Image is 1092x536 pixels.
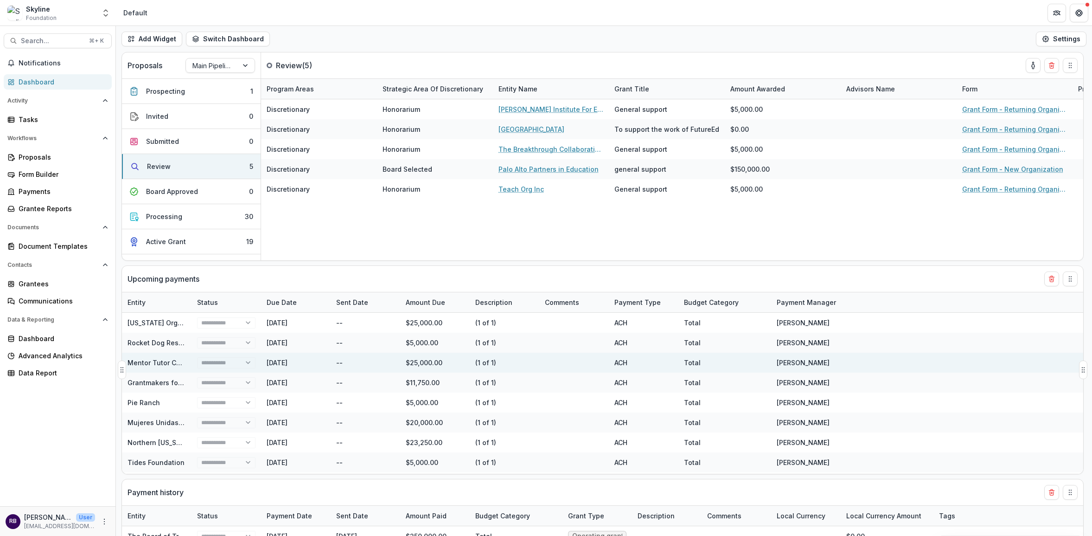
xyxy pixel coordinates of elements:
div: Local Currency [771,506,841,526]
div: [DATE] [261,452,331,472]
a: Grant Form - Returning Organization [962,144,1067,154]
div: Status [192,292,261,312]
button: Active Grant19 [122,229,261,254]
div: 0 [249,111,253,121]
div: Comments [539,292,609,312]
div: 5 [249,161,253,171]
button: Review5 [122,154,261,179]
button: Open entity switcher [99,4,112,22]
button: Submitted0 [122,129,261,154]
div: $5,000.00 [400,333,470,353]
div: Comments [702,506,771,526]
div: Total [684,458,701,467]
div: (1 of 1) [475,438,496,447]
div: Total [684,358,701,368]
div: ACH [609,433,678,452]
a: [GEOGRAPHIC_DATA] [498,124,564,134]
div: Advisors Name [841,79,957,99]
span: $5,000.00 [730,144,763,154]
div: Payment Type [609,292,678,312]
span: General support [614,184,667,194]
p: Proposals [128,60,162,71]
div: -- [331,393,400,413]
button: Open Workflows [4,131,112,146]
div: [PERSON_NAME] [777,318,830,328]
div: Strategic Area of Discretionary [377,79,493,99]
div: Amount Due [400,297,451,307]
div: Due Date [261,292,331,312]
a: Mujeres Unidas y Activas [128,419,210,426]
button: Open Activity [4,93,112,108]
div: Budget Category [470,506,562,526]
span: Foundation [26,14,57,22]
a: Tides Foundation [128,459,185,466]
span: Documents [7,224,99,231]
div: 0 [249,187,253,196]
div: $20,000.00 [400,413,470,433]
div: [PERSON_NAME] [777,358,830,368]
div: [PERSON_NAME] [777,418,830,427]
div: Board Approved [146,187,198,196]
button: Settings [1036,32,1086,46]
span: Discretionary [267,104,310,114]
div: Description [632,506,702,526]
span: $0.00 [730,124,749,134]
div: Local Currency [771,511,831,521]
div: ACH [609,373,678,393]
div: Payment Manager [771,292,864,312]
div: Total [684,378,701,387]
nav: breadcrumb [120,6,151,19]
div: (1 of 1) [475,378,496,387]
button: Delete card [1044,271,1059,286]
div: Entity [122,292,192,312]
div: Entity [122,506,192,526]
a: Dashboard [4,74,112,90]
div: Tags [933,511,961,521]
div: Processing [146,212,182,221]
span: Search... [21,37,83,45]
div: Sent Date [331,506,400,526]
div: Payment Type [609,297,666,307]
a: Dashboard [4,331,112,346]
div: [DATE] [261,313,331,333]
button: Notifications [4,56,112,71]
span: Data & Reporting [7,316,99,323]
div: Rose Brookhouse [9,518,17,524]
span: General support [614,144,667,154]
div: Grant Type [562,506,632,526]
div: Form [957,84,983,94]
span: Contacts [7,262,99,268]
div: Sent Date [331,511,374,521]
div: Tags [933,506,1003,526]
span: Discretionary [267,184,310,194]
a: Grantmakers for Education [128,379,215,387]
div: Grant Title [609,79,725,99]
a: [PERSON_NAME] Institute For Educational Leadership And Policy [498,104,603,114]
button: More [99,516,110,527]
div: Dashboard [19,334,104,343]
div: Proposals [19,152,104,162]
div: $5,000.00 [400,393,470,413]
div: Status [192,506,261,526]
button: Open Data & Reporting [4,312,112,327]
div: [DATE] [261,393,331,413]
a: Advanced Analytics [4,348,112,363]
div: Local Currency Amount [841,506,933,526]
p: Payment history [128,487,184,498]
div: $25,000.00 [400,353,470,373]
div: Grantee Reports [19,204,104,213]
button: Delete card [1044,58,1059,73]
button: Drag [1063,271,1078,286]
div: Status [192,511,224,521]
div: $5,000.00 [400,452,470,472]
div: Payments [19,187,104,196]
a: Document Templates [4,239,112,254]
div: [DATE] [261,333,331,353]
div: ACH [609,393,678,413]
span: Honorarium [383,144,420,154]
div: Budget Category [678,292,771,312]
